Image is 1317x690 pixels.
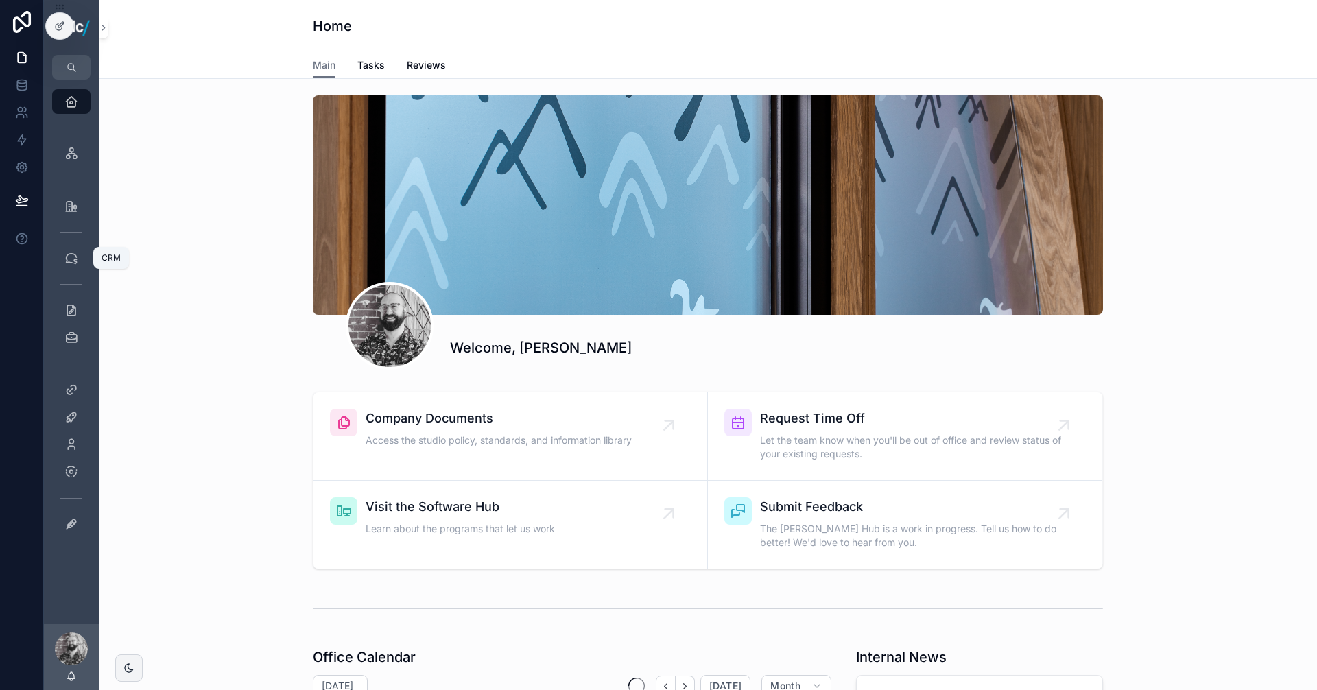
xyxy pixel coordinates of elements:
span: Visit the Software Hub [366,497,555,516]
span: Main [313,58,335,72]
span: Reviews [407,58,446,72]
h1: Internal News [856,647,947,667]
a: Submit FeedbackThe [PERSON_NAME] Hub is a work in progress. Tell us how to do better! We'd love t... [708,481,1102,569]
span: Tasks [357,58,385,72]
h1: Home [313,16,352,36]
a: Company DocumentsAccess the studio policy, standards, and information library [313,392,708,481]
a: Reviews [407,53,446,80]
h1: Office Calendar [313,647,416,667]
a: Visit the Software HubLearn about the programs that let us work [313,481,708,569]
div: CRM [102,252,121,263]
span: Company Documents [366,409,632,428]
span: Let the team know when you'll be out of office and review status of your existing requests. [760,433,1064,461]
span: Access the studio policy, standards, and information library [366,433,632,447]
h1: Welcome, [PERSON_NAME] [450,338,632,357]
a: Request Time OffLet the team know when you'll be out of office and review status of your existing... [708,392,1102,481]
a: Tasks [357,53,385,80]
a: Main [313,53,335,79]
span: Learn about the programs that let us work [366,522,555,536]
div: scrollable content [44,80,99,554]
span: Submit Feedback [760,497,1064,516]
span: The [PERSON_NAME] Hub is a work in progress. Tell us how to do better! We'd love to hear from you. [760,522,1064,549]
span: Request Time Off [760,409,1064,428]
